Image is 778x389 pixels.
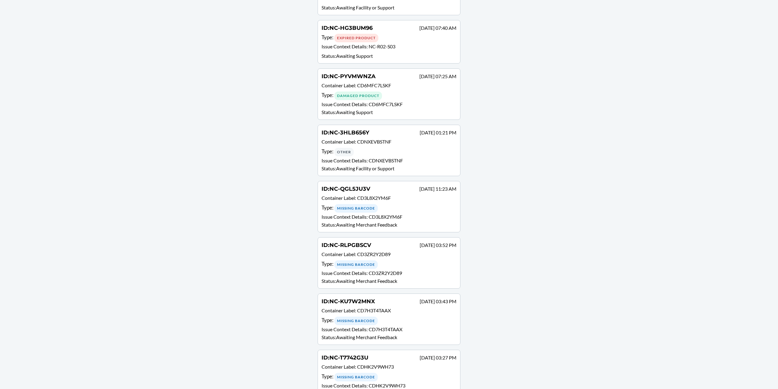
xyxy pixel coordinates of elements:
p: [DATE] 07:25 AM [419,73,456,80]
h4: ID : [322,129,369,137]
span: CDHK2V9WH73 [357,364,394,370]
span: NC-KU7W2MNX [329,298,375,305]
p: Issue Context Details : [322,157,456,164]
p: [DATE] 01:21 PM [420,129,456,136]
p: [DATE] 03:27 PM [420,354,456,361]
h4: ID : [322,185,370,193]
span: CD3L8X2YM6F [357,195,391,201]
h4: ID : [322,241,371,249]
p: Issue Context Details : [322,213,456,221]
p: Status : Awaiting Merchant Feedback [322,221,456,228]
span: CD3L8X2YM6F [369,214,402,220]
p: [DATE] 07:40 AM [419,24,456,32]
span: CD6MFC7LSKF [369,101,403,107]
a: ID:NC-HG3BUM96[DATE] 07:40 AMType: Expired ProductIssue Context Details: NC-R02-S03Status:Awaitin... [318,20,460,64]
p: [DATE] 03:52 PM [420,241,456,249]
span: NC-R02-S03 [369,43,395,49]
p: Issue Context Details : [322,43,456,52]
span: NC-T7742G3U [329,354,368,361]
span: CD3ZR2Y2D89 [357,251,391,257]
h4: ID : [322,72,376,80]
span: NC-HG3BUM96 [329,25,373,31]
div: Missing Barcode [334,204,378,213]
div: Type : [322,204,456,213]
div: Missing Barcode [334,373,378,381]
a: ID:NC-RLPGBSCV[DATE] 03:52 PMContainer Label: CD3ZR2Y2D89Type: Missing BarcodeIssue Context Detai... [318,237,460,289]
div: Type : [322,91,456,100]
p: Issue Context Details : [322,101,456,108]
span: CD7H3T4TAAX [357,307,391,313]
div: Type : [322,148,456,156]
p: Container Label : [322,194,456,203]
p: [DATE] 03:43 PM [420,298,456,305]
a: ID:NC-QGL5JU3V[DATE] 11:23 AMContainer Label: CD3L8X2YM6FType: Missing BarcodeIssue Context Detai... [318,181,460,232]
p: Issue Context Details : [322,269,456,277]
div: Damaged Product [334,92,382,100]
a: ID:NC-KU7W2MNX[DATE] 03:43 PMContainer Label: CD7H3T4TAAXType: Missing BarcodeIssue Context Detai... [318,293,460,345]
p: Status : Awaiting Facility or Support [322,165,456,172]
p: Status : Awaiting Facility or Support [322,4,456,11]
h4: ID : [322,297,375,305]
div: Other [334,148,354,156]
div: Type : [322,33,456,42]
a: ID:NC-3HLB656Y[DATE] 01:21 PMContainer Label: CDNXEVBSTNFType: OtherIssue Context Details: CDNXEV... [318,125,460,176]
span: CD7H3T4TAAX [369,326,402,332]
span: NC-RLPGBSCV [329,242,371,248]
span: NC-QGL5JU3V [329,186,370,192]
p: Container Label : [322,138,456,147]
span: CDNXEVBSTNF [369,158,403,163]
span: CD6MFC7LSKF [357,82,391,88]
div: Missing Barcode [334,317,378,325]
p: Issue Context Details : [322,326,456,333]
div: Type : [322,373,456,381]
p: Status : Awaiting Support [322,109,456,116]
h4: ID : [322,24,373,32]
span: CDHK2V9WH73 [369,383,405,388]
p: Container Label : [322,307,456,316]
h4: ID : [322,354,368,362]
p: [DATE] 11:23 AM [419,185,456,193]
span: NC-PYVMWNZA [329,73,376,80]
p: Container Label : [322,82,456,91]
p: Container Label : [322,251,456,259]
div: Type : [322,260,456,269]
p: Container Label : [322,363,456,372]
div: Expired Product [334,34,378,42]
p: Status : Awaiting Support [322,52,456,60]
div: Missing Barcode [334,260,378,269]
div: Type : [322,316,456,325]
p: Status : Awaiting Merchant Feedback [322,277,456,285]
span: CDNXEVBSTNF [357,139,391,144]
span: CD3ZR2Y2D89 [369,270,402,276]
a: ID:NC-PYVMWNZA[DATE] 07:25 AMContainer Label: CD6MFC7LSKFType: Damaged ProductIssue Context Detai... [318,68,460,120]
span: NC-3HLB656Y [329,129,369,136]
p: Status : Awaiting Merchant Feedback [322,334,456,341]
